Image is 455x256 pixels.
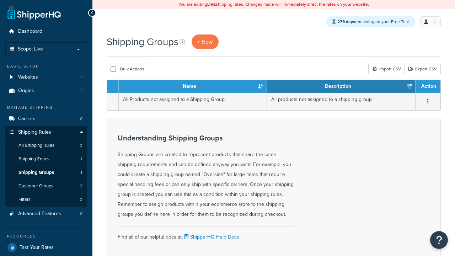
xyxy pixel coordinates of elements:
[5,84,87,97] a: Origins 1
[80,116,82,122] span: 0
[5,153,87,166] a: Shipping Zones 1
[5,180,87,193] a: Customer Groups 0
[119,80,267,93] th: Name: activate to sort column ascending
[118,134,295,142] h3: Understanding Shipping Groups
[5,112,87,126] a: Carriers 0
[107,64,148,74] button: Bulk Actions
[326,16,415,27] div: remaining on your Free Trial
[5,207,87,220] a: Advanced Features 0
[197,38,213,46] span: + New
[18,143,54,149] span: All Shipping Rules
[80,197,82,203] span: 0
[5,153,87,166] li: Shipping Zones
[5,139,87,152] li: All Shipping Rules
[80,143,82,149] span: 0
[337,18,355,25] strong: 279 days
[18,183,53,189] span: Customer Groups
[18,74,38,80] span: Websites
[207,1,216,7] b: LIVE
[5,233,87,239] div: Resources
[430,231,448,249] button: Open Resource Center
[118,226,295,242] div: Find all of our helpful docs at:
[5,63,87,69] div: Basic Setup
[18,170,54,176] span: Shipping Groups
[416,80,440,93] th: Action
[18,46,43,52] span: Scope: Live
[267,93,416,110] td: All products not assigned to a shipping group
[5,166,87,179] a: Shipping Groups 1
[5,126,87,139] a: Shipping Rules
[5,193,87,206] a: Filters 0
[5,105,87,111] div: Manage Shipping
[5,166,87,179] li: Shipping Groups
[18,197,31,203] span: Filters
[81,74,82,80] span: 1
[18,211,61,217] span: Advanced Features
[18,156,49,162] span: Shipping Zones
[5,71,87,84] a: Websites 1
[5,139,87,152] a: All Shipping Rules 0
[5,112,87,126] li: Carriers
[118,134,295,219] div: Shipping Groups are created to represent products that share the same shipping requirements and c...
[18,129,51,135] span: Shipping Rules
[5,207,87,220] li: Advanced Features
[183,233,239,241] a: ShipperHQ Help Docs
[267,80,416,93] th: Description: activate to sort column ascending
[5,71,87,84] li: Websites
[192,34,219,49] a: + New
[18,28,42,34] span: Dashboard
[81,88,82,94] span: 1
[5,241,87,254] a: Test Your Rates
[5,193,87,206] li: Filters
[80,183,82,189] span: 0
[81,156,82,162] span: 1
[368,64,405,74] div: Import CSV
[18,88,34,94] span: Origins
[20,245,54,251] span: Test Your Rates
[7,5,61,20] a: ShipperHQ Home
[80,211,82,217] span: 0
[5,25,87,38] a: Dashboard
[5,180,87,193] li: Customer Groups
[80,170,82,176] span: 1
[119,93,267,110] td: All Products not assigned to a Shipping Group
[5,84,87,97] li: Origins
[5,126,87,207] li: Shipping Rules
[405,64,441,74] a: Export CSV
[107,35,178,49] h1: Shipping Groups
[18,116,36,122] span: Carriers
